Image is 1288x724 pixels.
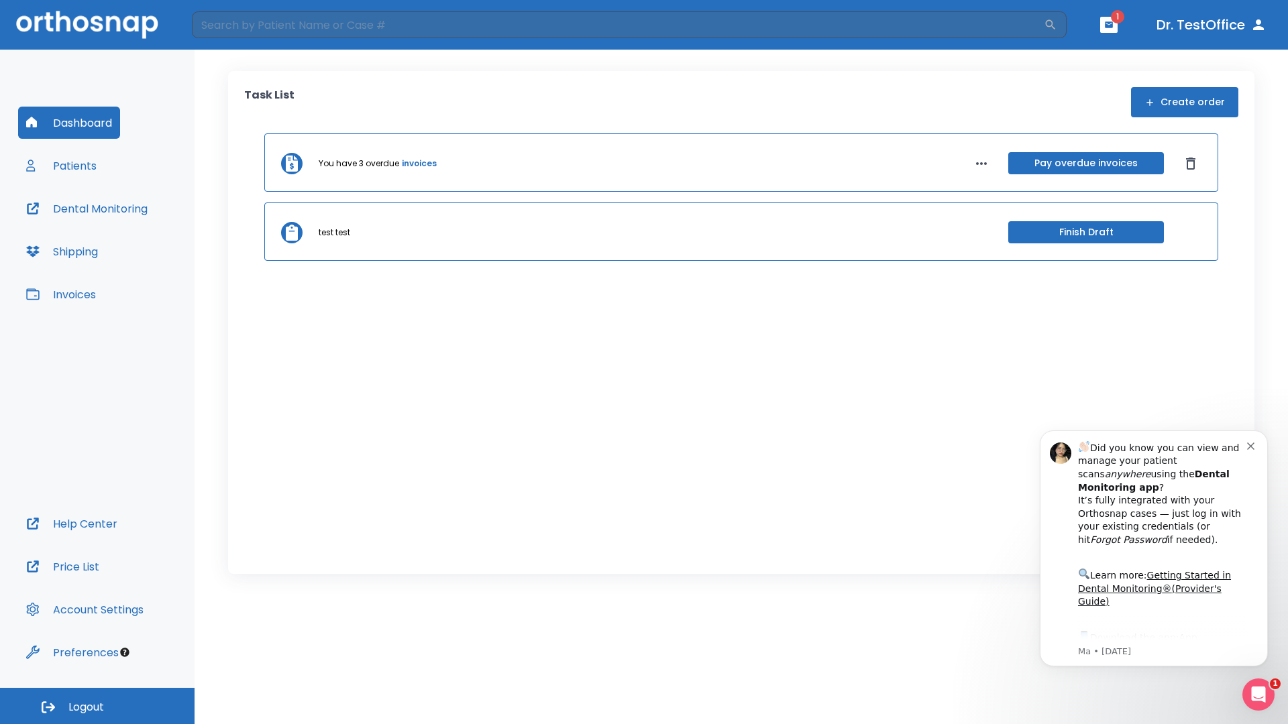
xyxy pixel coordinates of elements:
[16,11,158,38] img: Orthosnap
[18,507,125,540] button: Help Center
[18,636,127,668] button: Preferences
[1008,221,1164,243] button: Finish Draft
[402,158,437,170] a: invoices
[18,235,106,267] button: Shipping
[18,149,105,182] button: Patients
[1111,10,1124,23] span: 1
[18,593,152,625] button: Account Settings
[18,550,107,583] button: Price List
[1180,153,1201,174] button: Dismiss
[18,278,104,310] button: Invoices
[1131,87,1238,117] button: Create order
[1270,678,1281,689] span: 1
[1020,410,1288,688] iframe: Intercom notifications message
[227,29,238,40] button: Dismiss notification
[319,227,350,239] p: test test
[119,646,131,658] div: Tooltip anchor
[244,87,294,117] p: Task List
[68,700,104,715] span: Logout
[1151,13,1272,37] button: Dr. TestOffice
[58,222,178,246] a: App Store
[192,11,1044,38] input: Search by Patient Name or Case #
[58,235,227,247] p: Message from Ma, sent 3w ago
[18,107,120,139] button: Dashboard
[319,158,399,170] p: You have 3 overdue
[18,192,156,225] button: Dental Monitoring
[1008,152,1164,174] button: Pay overdue invoices
[58,219,227,287] div: Download the app: | ​ Let us know if you need help getting started!
[1242,678,1275,711] iframe: Intercom live chat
